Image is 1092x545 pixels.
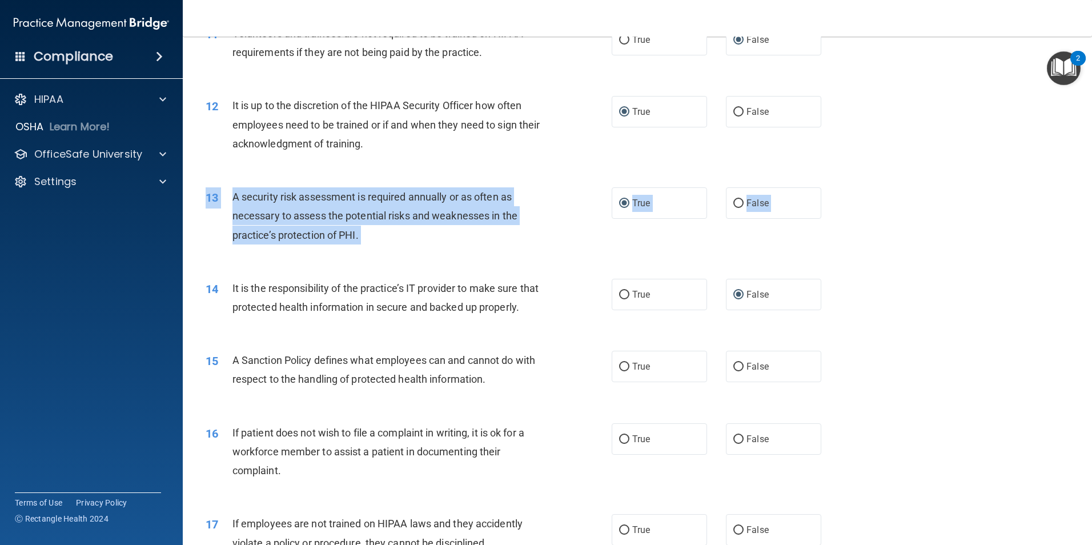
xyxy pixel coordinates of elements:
[733,108,744,117] input: False
[746,198,769,209] span: False
[746,289,769,300] span: False
[232,354,535,385] span: A Sanction Policy defines what employees can and cannot do with respect to the handling of protec...
[746,524,769,535] span: False
[34,147,142,161] p: OfficeSafe University
[746,106,769,117] span: False
[232,282,539,313] span: It is the responsibility of the practice’s IT provider to make sure that protected health informa...
[50,120,110,134] p: Learn More!
[206,427,218,440] span: 16
[232,427,524,476] span: If patient does not wish to file a complaint in writing, it is ok for a workforce member to assis...
[14,93,166,106] a: HIPAA
[733,36,744,45] input: False
[733,363,744,371] input: False
[232,99,540,149] span: It is up to the discretion of the HIPAA Security Officer how often employees need to be trained o...
[746,34,769,45] span: False
[619,36,629,45] input: True
[206,518,218,531] span: 17
[1047,51,1081,85] button: Open Resource Center, 2 new notifications
[894,464,1078,510] iframe: Drift Widget Chat Controller
[206,354,218,368] span: 15
[632,198,650,209] span: True
[632,289,650,300] span: True
[619,526,629,535] input: True
[733,435,744,444] input: False
[632,434,650,444] span: True
[733,199,744,208] input: False
[14,175,166,189] a: Settings
[619,435,629,444] input: True
[746,434,769,444] span: False
[619,108,629,117] input: True
[632,106,650,117] span: True
[232,191,517,241] span: A security risk assessment is required annually or as often as necessary to assess the potential ...
[733,526,744,535] input: False
[14,12,169,35] img: PMB logo
[206,99,218,113] span: 12
[632,524,650,535] span: True
[1076,58,1080,73] div: 2
[619,291,629,299] input: True
[206,282,218,296] span: 14
[632,34,650,45] span: True
[619,199,629,208] input: True
[14,147,166,161] a: OfficeSafe University
[746,361,769,372] span: False
[34,93,63,106] p: HIPAA
[15,513,109,524] span: Ⓒ Rectangle Health 2024
[34,175,77,189] p: Settings
[76,497,127,508] a: Privacy Policy
[15,120,44,134] p: OSHA
[34,49,113,65] h4: Compliance
[619,363,629,371] input: True
[15,497,62,508] a: Terms of Use
[733,291,744,299] input: False
[632,361,650,372] span: True
[206,191,218,205] span: 13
